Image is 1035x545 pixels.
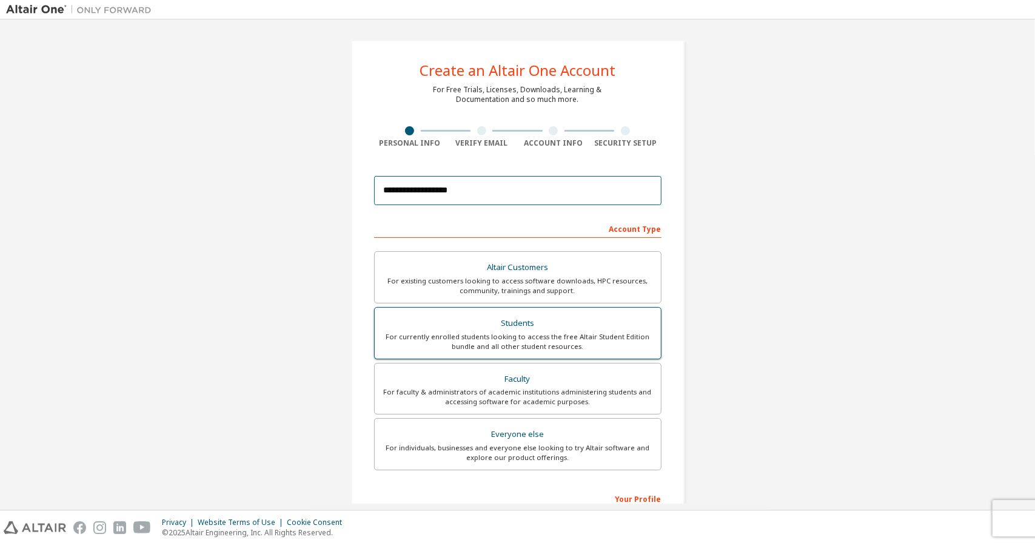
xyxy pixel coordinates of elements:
div: Everyone else [382,426,654,443]
div: Website Terms of Use [198,518,287,527]
div: Cookie Consent [287,518,349,527]
p: © 2025 Altair Engineering, Inc. All Rights Reserved. [162,527,349,538]
div: Your Profile [374,489,662,508]
div: Altair Customers [382,259,654,276]
div: Students [382,315,654,332]
div: For currently enrolled students looking to access the free Altair Student Edition bundle and all ... [382,332,654,351]
img: linkedin.svg [113,521,126,534]
img: Altair One [6,4,158,16]
div: For existing customers looking to access software downloads, HPC resources, community, trainings ... [382,276,654,296]
div: For faculty & administrators of academic institutions administering students and accessing softwa... [382,387,654,407]
div: Verify Email [446,138,518,148]
div: For individuals, businesses and everyone else looking to try Altair software and explore our prod... [382,443,654,462]
div: Privacy [162,518,198,527]
div: Faculty [382,371,654,388]
img: altair_logo.svg [4,521,66,534]
div: Create an Altair One Account [420,63,615,78]
img: facebook.svg [73,521,86,534]
div: Personal Info [374,138,446,148]
img: youtube.svg [133,521,151,534]
div: Security Setup [589,138,662,148]
div: Account Info [518,138,590,148]
img: instagram.svg [93,521,106,534]
div: Account Type [374,218,662,238]
div: For Free Trials, Licenses, Downloads, Learning & Documentation and so much more. [434,85,602,104]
